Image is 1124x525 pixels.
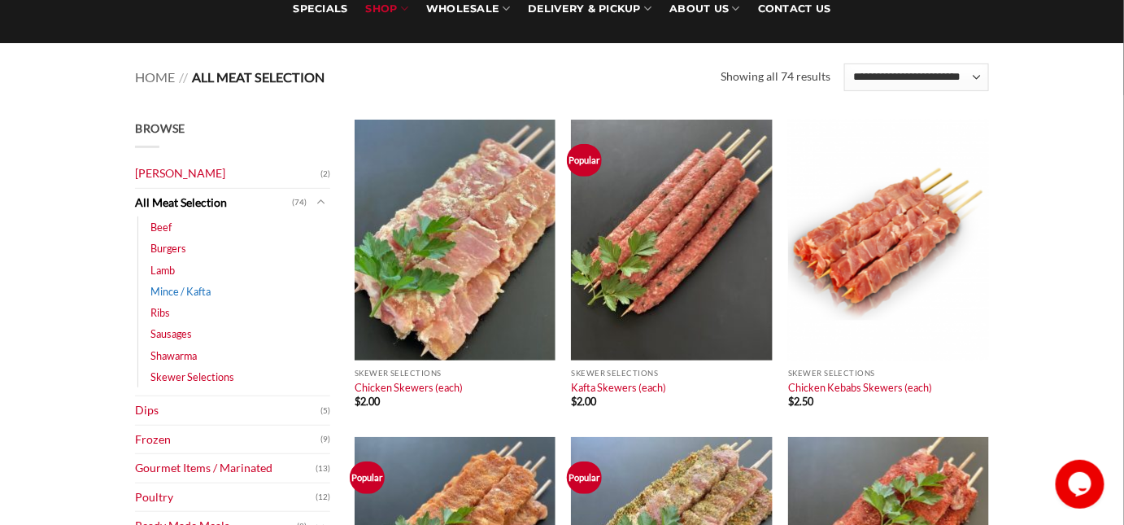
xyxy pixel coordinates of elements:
[150,366,234,387] a: Skewer Selections
[150,345,197,366] a: Shawarma
[135,454,316,483] a: Gourmet Items / Marinated
[150,281,211,302] a: Mince / Kafta
[844,63,989,91] select: Shop order
[150,260,175,281] a: Lamb
[1056,460,1108,509] iframe: chat widget
[135,121,185,135] span: Browse
[355,395,380,408] bdi: 2.00
[571,381,666,394] a: Kafta Skewers (each)
[571,369,772,378] p: Skewer Selections
[571,120,772,361] img: Kafta Skewers
[788,120,989,361] img: Chicken Kebabs Skewers
[788,395,794,408] span: $
[179,69,188,85] span: //
[571,395,596,408] bdi: 2.00
[292,190,307,215] span: (74)
[320,427,330,452] span: (9)
[355,381,463,394] a: Chicken Skewers (each)
[311,194,330,212] button: Toggle
[135,189,292,217] a: All Meat Selection
[721,68,830,86] p: Showing all 74 results
[788,395,813,408] bdi: 2.50
[150,238,186,259] a: Burgers
[355,369,555,378] p: Skewer Selections
[316,457,330,481] span: (13)
[150,323,192,344] a: Sausages
[320,399,330,423] span: (5)
[150,217,172,238] a: Beef
[355,120,555,361] img: Chicken Skewers
[355,395,360,408] span: $
[135,483,316,512] a: Poultry
[316,485,330,510] span: (12)
[135,426,320,454] a: Frozen
[135,396,320,425] a: Dips
[192,69,325,85] span: All Meat Selection
[135,69,175,85] a: Home
[571,395,577,408] span: $
[150,302,170,323] a: Ribs
[788,381,932,394] a: Chicken Kebabs Skewers (each)
[135,160,320,188] a: [PERSON_NAME]
[320,162,330,186] span: (2)
[788,369,989,378] p: Skewer Selections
